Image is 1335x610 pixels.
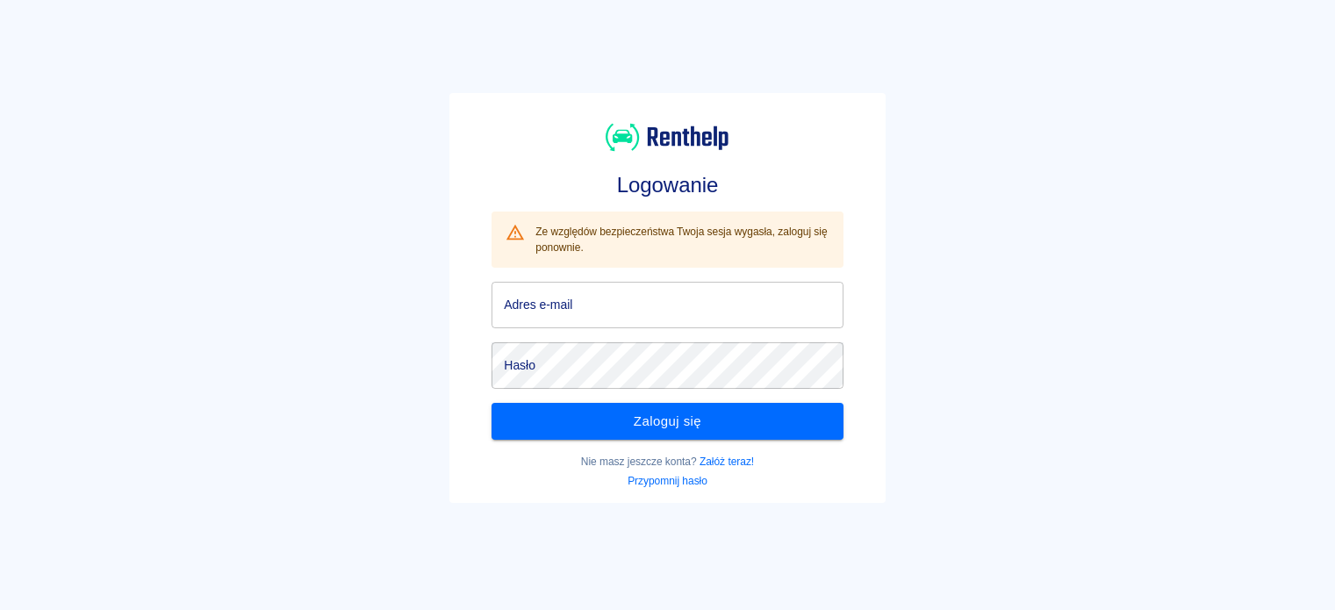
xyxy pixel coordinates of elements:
[492,454,843,470] p: Nie masz jeszcze konta?
[535,217,829,262] div: Ze względów bezpieczeństwa Twoja sesja wygasła, zaloguj się ponownie.
[700,456,754,468] a: Załóż teraz!
[628,475,707,487] a: Przypomnij hasło
[492,173,843,197] h3: Logowanie
[492,403,843,440] button: Zaloguj się
[606,121,729,154] img: Renthelp logo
